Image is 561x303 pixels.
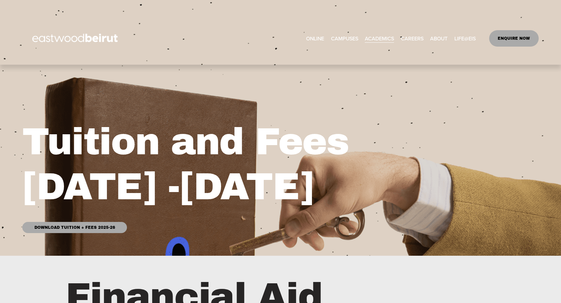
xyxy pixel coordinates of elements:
[454,34,476,43] span: LIFE@EIS
[365,33,394,44] a: folder dropdown
[430,33,447,44] a: folder dropdown
[22,22,129,55] img: EastwoodIS Global Site
[365,34,394,43] span: ACADEMICS
[22,222,127,233] a: Download Tuition + Fees 2025-26
[331,33,358,44] a: folder dropdown
[401,33,424,44] a: CAREERS
[454,33,476,44] a: folder dropdown
[331,34,358,43] span: CAMPUSES
[430,34,447,43] span: ABOUT
[22,119,408,209] h1: Tuition and Fees [DATE] -[DATE]
[489,30,539,47] a: ENQUIRE NOW
[306,33,324,44] a: ONLINE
